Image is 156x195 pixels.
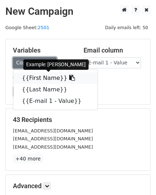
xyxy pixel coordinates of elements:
[13,46,73,54] h5: Variables
[13,116,143,124] h5: 43 Recipients
[103,24,151,32] span: Daily emails left: 50
[103,25,151,30] a: Daily emails left: 50
[13,72,98,84] a: {{First Name}}
[23,59,89,70] div: Example: [PERSON_NAME]
[13,84,98,95] a: {{Last Name}}
[13,128,93,133] small: [EMAIL_ADDRESS][DOMAIN_NAME]
[13,182,143,190] h5: Advanced
[13,144,93,150] small: [EMAIL_ADDRESS][DOMAIN_NAME]
[84,46,143,54] h5: Email column
[5,5,151,18] h2: New Campaign
[13,57,57,68] a: Copy/paste...
[13,154,43,163] a: +40 more
[13,136,93,141] small: [EMAIL_ADDRESS][DOMAIN_NAME]
[38,25,49,30] a: 2501
[120,160,156,195] iframe: Chat Widget
[5,25,49,30] small: Google Sheet:
[13,95,98,107] a: {{E-mail 1 - Value}}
